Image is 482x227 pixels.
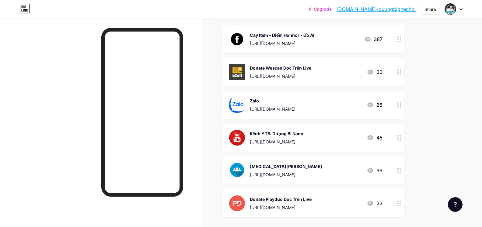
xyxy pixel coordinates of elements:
[250,163,322,170] div: [MEDICAL_DATA][PERSON_NAME]
[250,106,295,112] div: [URL][DOMAIN_NAME]
[364,36,382,43] div: 387
[229,195,245,211] img: Donate Playduo Đọc Trên Live
[337,5,416,13] a: [DOMAIN_NAME]/duongbighechoi
[250,40,314,46] div: [URL][DOMAIN_NAME]
[250,98,295,104] div: Zalo
[367,68,382,76] div: 30
[229,97,245,113] img: Zalo
[250,73,311,79] div: [URL][DOMAIN_NAME]
[229,163,245,178] img: Tham Gia Nhóm Giao Lưu
[424,6,436,12] div: Share
[250,130,303,137] div: Kênh YTB: Dượng Bi Nano
[250,204,312,211] div: [URL][DOMAIN_NAME]
[250,171,322,178] div: [URL][DOMAIN_NAME]
[250,32,314,38] div: Cày Item - Điểm Honnor - Đồ AI
[367,200,382,207] div: 33
[445,3,456,15] img: Đức Dương Phạm
[250,139,303,145] div: [URL][DOMAIN_NAME]
[367,167,382,174] div: 99
[367,101,382,108] div: 25
[250,65,311,71] div: Donate Wescan Đọc Trên Live
[309,7,332,12] a: Upgrade
[250,196,312,202] div: Donate Playduo Đọc Trên Live
[367,134,382,141] div: 45
[229,130,245,146] img: Kênh YTB: Dượng Bi Nano
[229,64,245,80] img: Donate Wescan Đọc Trên Live
[229,31,245,47] img: Cày Item - Điểm Honnor - Đồ AI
